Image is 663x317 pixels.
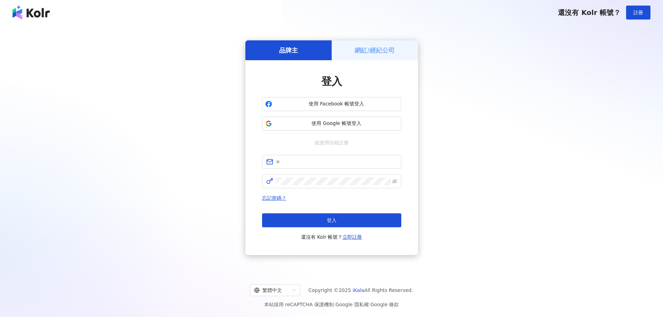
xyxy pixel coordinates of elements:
[262,213,401,227] button: 登入
[275,120,398,127] span: 使用 Google 帳號登入
[308,286,413,294] span: Copyright © 2025 All Rights Reserved.
[301,233,362,241] span: 還沒有 Kolr 帳號？
[336,302,369,307] a: Google 隱私權
[262,195,286,201] a: 忘記密碼？
[327,217,337,223] span: 登入
[264,300,399,309] span: 本站採用 reCAPTCHA 保護機制
[369,302,371,307] span: |
[279,46,298,55] h5: 品牌主
[626,6,650,19] button: 註冊
[254,285,290,296] div: 繁體中文
[13,6,50,19] img: logo
[334,302,336,307] span: |
[633,10,643,15] span: 註冊
[262,117,401,130] button: 使用 Google 帳號登入
[310,139,354,146] span: 或使用信箱註冊
[275,101,398,108] span: 使用 Facebook 帳號登入
[392,179,397,184] span: eye-invisible
[558,8,621,17] span: 還沒有 Kolr 帳號？
[370,302,399,307] a: Google 條款
[353,287,364,293] a: iKala
[262,97,401,111] button: 使用 Facebook 帳號登入
[321,75,342,87] span: 登入
[342,234,362,240] a: 立即註冊
[355,46,395,55] h5: 網紅/經紀公司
